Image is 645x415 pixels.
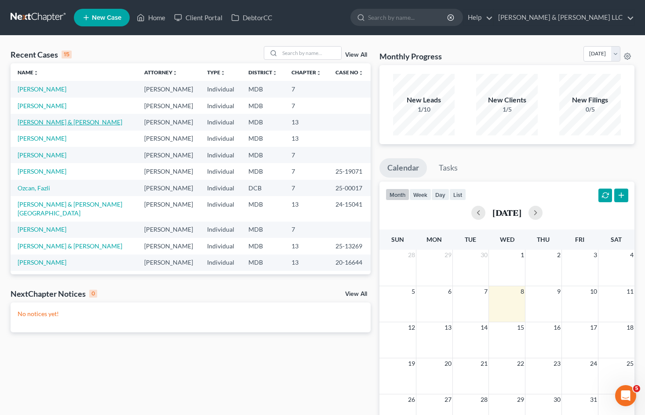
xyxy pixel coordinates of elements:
span: 31 [589,394,598,405]
td: MDB [241,114,284,130]
a: Tasks [431,158,466,178]
span: 29 [444,250,452,260]
a: Attorneyunfold_more [144,69,178,76]
span: 7 [483,286,488,297]
td: [PERSON_NAME] [137,222,200,238]
a: Chapterunfold_more [292,69,321,76]
span: 29 [516,394,525,405]
a: [PERSON_NAME] [18,85,66,93]
td: [PERSON_NAME] [137,255,200,271]
td: Individual [200,238,241,254]
div: NextChapter Notices [11,288,97,299]
a: [PERSON_NAME] [18,226,66,233]
td: MDB [241,147,284,163]
button: month [386,189,409,200]
h2: [DATE] [492,208,521,217]
td: [PERSON_NAME] [137,81,200,97]
td: 13 [284,131,328,147]
td: Individual [200,255,241,271]
span: 30 [553,394,561,405]
span: Sun [391,236,404,243]
td: [PERSON_NAME] [137,147,200,163]
td: Individual [200,114,241,130]
a: Nameunfold_more [18,69,39,76]
td: 13 [284,255,328,271]
a: [PERSON_NAME] & [PERSON_NAME] [18,118,122,126]
a: Ozcan, Fazli [18,184,50,192]
td: 13 [284,238,328,254]
td: 25-13269 [328,238,371,254]
span: 18 [626,322,634,333]
span: 1 [520,250,525,260]
td: Individual [200,131,241,147]
input: Search by name... [280,47,341,59]
span: 6 [447,286,452,297]
td: Individual [200,196,241,221]
span: 11 [626,286,634,297]
a: [PERSON_NAME] & [PERSON_NAME][GEOGRAPHIC_DATA] [18,200,122,217]
td: [PERSON_NAME] [137,131,200,147]
span: Wed [500,236,514,243]
a: Client Portal [170,10,227,25]
a: DebtorCC [227,10,277,25]
span: 19 [407,358,416,369]
span: 15 [516,322,525,333]
span: 24 [589,358,598,369]
div: 1/10 [393,105,455,114]
td: 25-00017 [328,180,371,196]
td: MDB [241,196,284,221]
td: [PERSON_NAME] [137,114,200,130]
span: Sat [611,236,622,243]
td: Individual [200,180,241,196]
td: [PERSON_NAME] [137,163,200,179]
button: day [431,189,449,200]
td: 24-15041 [328,196,371,221]
span: 28 [407,250,416,260]
span: 20 [444,358,452,369]
td: 7 [284,163,328,179]
td: Individual [200,163,241,179]
a: View All [345,291,367,297]
i: unfold_more [172,70,178,76]
a: Calendar [379,158,427,178]
td: MDB [241,163,284,179]
span: 26 [407,394,416,405]
td: MDB [241,255,284,271]
a: [PERSON_NAME] [18,102,66,109]
td: 7 [284,222,328,238]
td: 7 [284,147,328,163]
span: 5 [633,385,640,392]
span: 16 [553,322,561,333]
span: Tue [465,236,476,243]
td: 7 [284,98,328,114]
div: 0 [89,290,97,298]
div: 15 [62,51,72,58]
td: [PERSON_NAME] [137,238,200,254]
td: DCB [241,180,284,196]
td: MDB [241,81,284,97]
td: Individual [200,81,241,97]
span: New Case [92,15,121,21]
a: [PERSON_NAME] & [PERSON_NAME] LLC [494,10,634,25]
span: 23 [553,358,561,369]
button: list [449,189,466,200]
span: 12 [407,322,416,333]
iframe: Intercom live chat [615,385,636,406]
span: Mon [426,236,442,243]
td: 13 [284,114,328,130]
td: Individual [200,271,241,287]
td: 13 [284,196,328,221]
div: Recent Cases [11,49,72,60]
span: 17 [589,322,598,333]
a: View All [345,52,367,58]
span: Fri [575,236,584,243]
span: 28 [480,394,488,405]
td: MDB [241,238,284,254]
a: Help [463,10,493,25]
td: 7 [284,180,328,196]
span: 14 [480,322,488,333]
a: Home [132,10,170,25]
button: week [409,189,431,200]
span: 22 [516,358,525,369]
a: Case Nounfold_more [335,69,364,76]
